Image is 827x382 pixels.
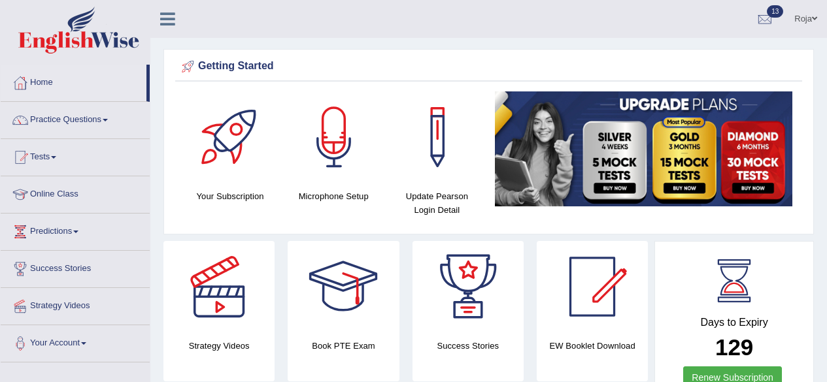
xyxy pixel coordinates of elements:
h4: Days to Expiry [669,317,799,328]
a: Success Stories [1,251,150,283]
h4: Update Pearson Login Detail [392,189,482,217]
a: Home [1,65,146,97]
a: Practice Questions [1,102,150,135]
a: Online Class [1,176,150,209]
span: 13 [767,5,783,18]
h4: Strategy Videos [163,339,275,353]
h4: Book PTE Exam [288,339,399,353]
h4: EW Booklet Download [537,339,648,353]
a: Tests [1,139,150,172]
img: small5.jpg [495,91,792,206]
a: Strategy Videos [1,288,150,321]
h4: Your Subscription [185,189,275,203]
h4: Microphone Setup [288,189,379,203]
a: Predictions [1,214,150,246]
a: Your Account [1,325,150,358]
div: Getting Started [178,57,799,76]
b: 129 [715,334,753,360]
h4: Success Stories [413,339,524,353]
